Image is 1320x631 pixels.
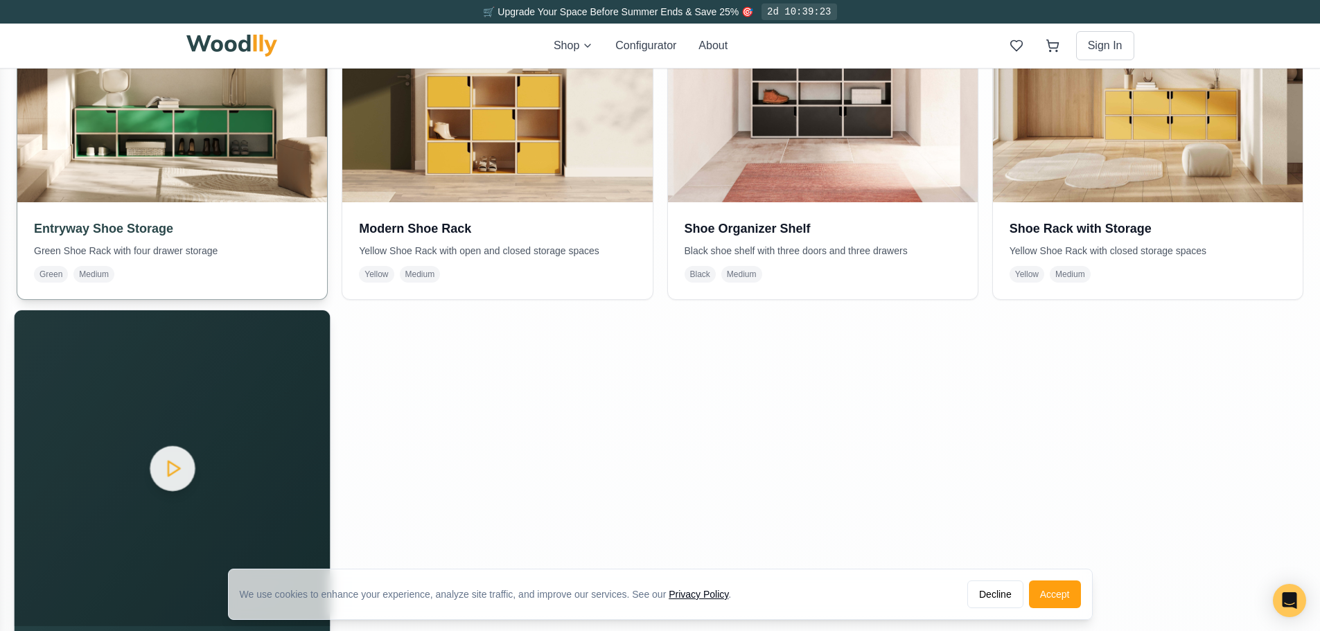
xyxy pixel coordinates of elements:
[615,37,676,54] button: Configurator
[1010,244,1286,258] p: Yellow Shoe Rack with closed storage spaces
[1010,219,1286,238] h3: Shoe Rack with Storage
[34,244,310,258] p: Green Shoe Rack with four drawer storage
[1076,31,1134,60] button: Sign In
[1029,580,1081,608] button: Accept
[669,589,728,600] a: Privacy Policy
[554,37,593,54] button: Shop
[762,3,836,20] div: 2d 10:39:23
[967,580,1023,608] button: Decline
[483,6,753,17] span: 🛒 Upgrade Your Space Before Summer Ends & Save 25% 🎯
[400,266,441,283] span: Medium
[240,587,743,601] div: We use cookies to enhance your experience, analyze site traffic, and improve our services. See our .
[685,266,716,283] span: Black
[685,244,961,258] p: Black shoe shelf with three doors and three drawers
[1273,584,1306,617] div: Open Intercom Messenger
[34,266,68,283] span: Green
[73,266,114,283] span: Medium
[359,219,635,238] h3: Modern Shoe Rack
[359,244,635,258] p: Yellow Shoe Rack with open and closed storage spaces
[685,219,961,238] h3: Shoe Organizer Shelf
[186,35,278,57] img: Woodlly
[698,37,728,54] button: About
[34,219,310,238] h3: Entryway Shoe Storage
[359,266,394,283] span: Yellow
[1050,266,1091,283] span: Medium
[721,266,762,283] span: Medium
[1010,266,1044,283] span: Yellow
